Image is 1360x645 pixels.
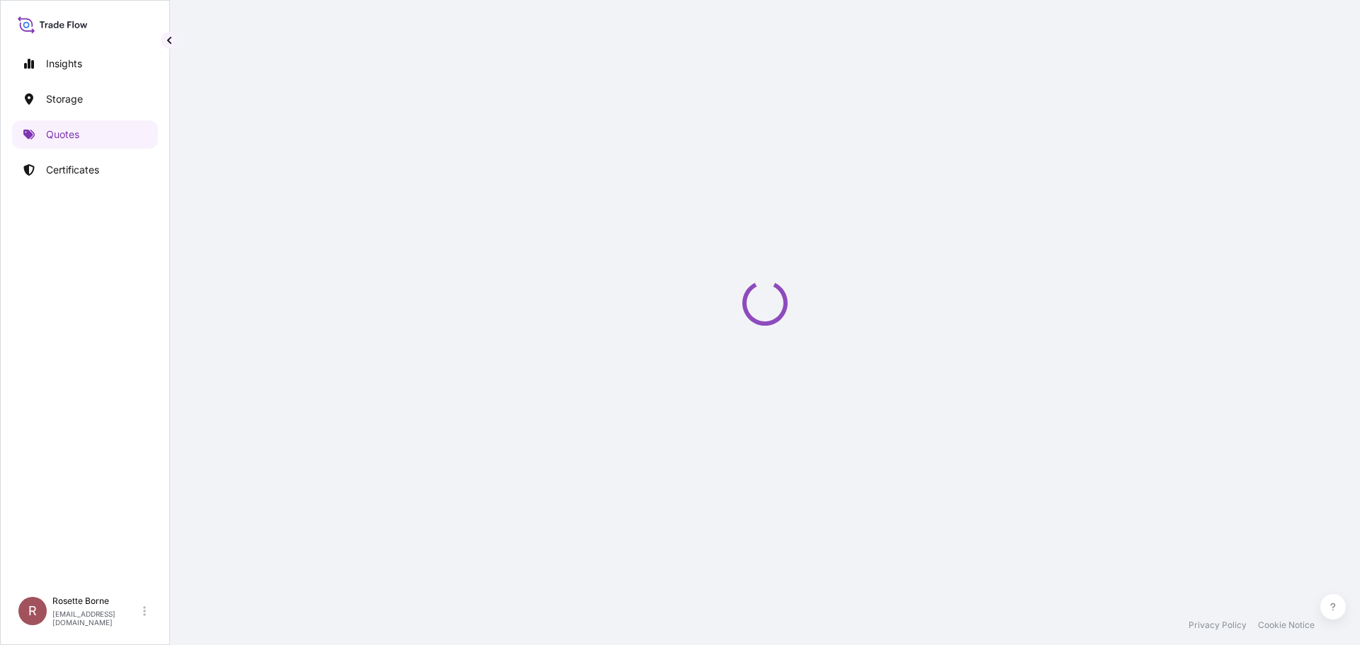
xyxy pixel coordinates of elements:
p: Certificates [46,163,99,177]
a: Quotes [12,120,158,149]
p: Insights [46,57,82,71]
p: [EMAIL_ADDRESS][DOMAIN_NAME] [52,610,140,627]
p: Quotes [46,127,79,142]
a: Storage [12,85,158,113]
p: Storage [46,92,83,106]
p: Rosette Borne [52,595,140,607]
a: Certificates [12,156,158,184]
a: Cookie Notice [1258,620,1315,631]
span: R [28,604,37,618]
a: Privacy Policy [1189,620,1247,631]
a: Insights [12,50,158,78]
